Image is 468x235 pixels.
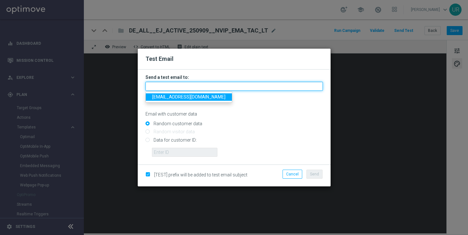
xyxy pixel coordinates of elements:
span: Send [310,172,319,176]
label: Random customer data [152,121,202,127]
button: Cancel [283,170,302,179]
span: [TEST] prefix will be added to test email subject [154,172,247,177]
h3: Send a test email to: [145,74,323,80]
p: Separate multiple addresses with commas [145,92,323,98]
input: Enter ID [152,148,217,157]
a: [EMAIL_ADDRESS][DOMAIN_NAME] [146,93,232,101]
p: Email with customer data [145,111,323,117]
button: Send [306,170,323,179]
h2: Test Email [145,55,323,63]
span: [EMAIL_ADDRESS][DOMAIN_NAME] [152,94,225,99]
